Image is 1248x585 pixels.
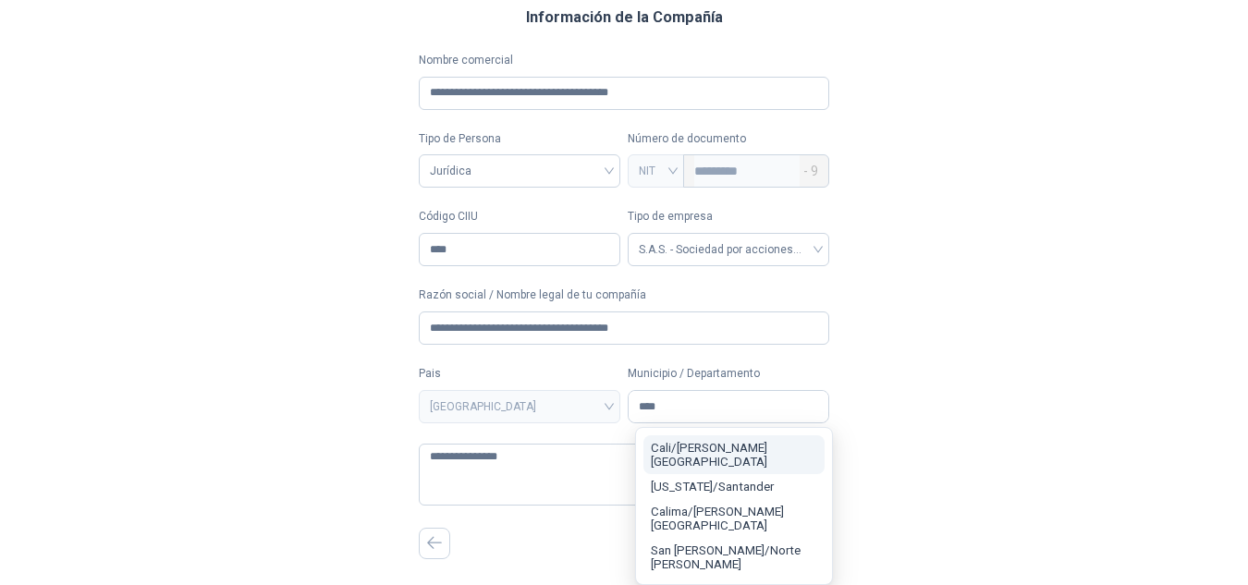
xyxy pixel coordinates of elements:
[628,130,829,148] p: Número de documento
[651,543,801,571] span: San [PERSON_NAME] / Norte [PERSON_NAME]
[651,480,774,494] span: [US_STATE] / Santander
[643,474,825,499] button: [US_STATE]/Santander
[628,365,829,383] label: Municipio / Departamento
[430,157,609,185] span: Jurídica
[643,435,825,474] button: Cali/[PERSON_NAME][GEOGRAPHIC_DATA]
[803,155,818,187] span: - 9
[643,538,825,577] button: San [PERSON_NAME]/Norte [PERSON_NAME]
[419,365,620,383] label: Pais
[628,208,829,225] label: Tipo de empresa
[430,393,609,420] span: COLOMBIA
[419,286,829,304] label: Razón social / Nombre legal de tu compañía
[419,52,829,69] label: Nombre comercial
[651,505,784,532] span: Calima / [PERSON_NAME][GEOGRAPHIC_DATA]
[526,6,723,30] h3: Información de la Compañía
[643,499,825,538] button: Calima/[PERSON_NAME][GEOGRAPHIC_DATA]
[651,441,767,469] span: Cali / [PERSON_NAME][GEOGRAPHIC_DATA]
[639,236,818,263] span: S.A.S. - Sociedad por acciones simplificada
[419,130,620,148] label: Tipo de Persona
[639,157,673,185] span: NIT
[419,208,620,225] label: Código CIIU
